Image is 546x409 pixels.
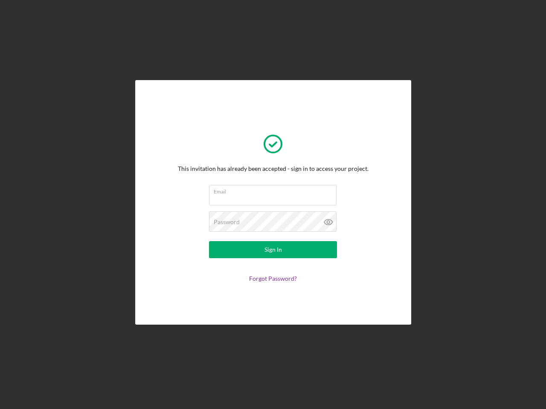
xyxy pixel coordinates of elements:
label: Email [214,185,337,195]
div: This invitation has already been accepted - sign in to access your project. [178,165,369,172]
a: Forgot Password? [249,275,297,282]
div: Sign In [264,241,282,258]
label: Password [214,219,240,225]
button: Sign In [209,241,337,258]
